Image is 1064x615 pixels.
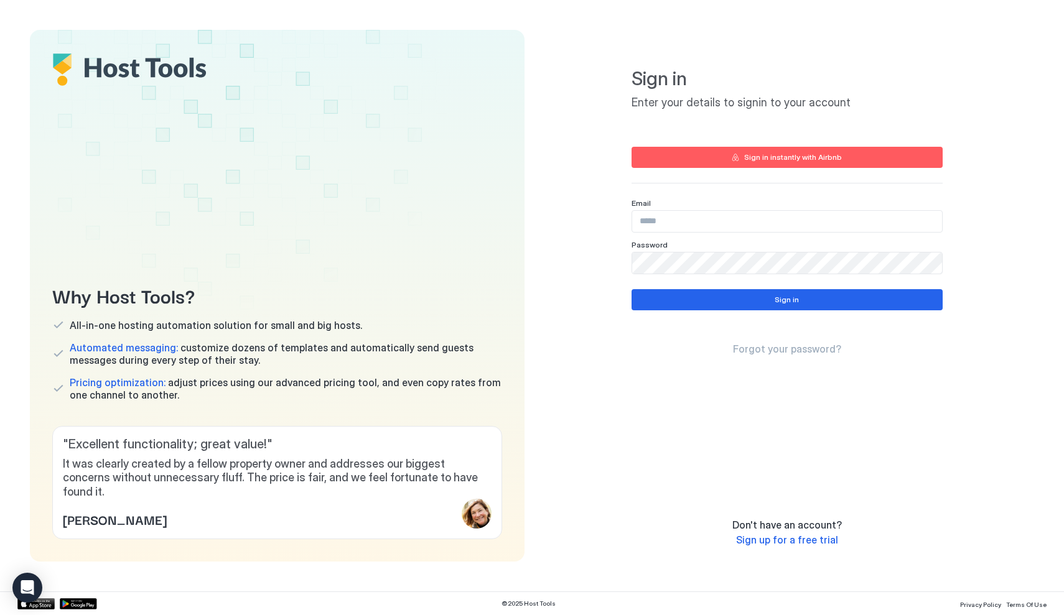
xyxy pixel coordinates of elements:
[70,376,166,389] span: Pricing optimization:
[960,601,1001,608] span: Privacy Policy
[632,147,943,168] button: Sign in instantly with Airbnb
[960,597,1001,610] a: Privacy Policy
[632,289,943,310] button: Sign in
[733,343,841,355] span: Forgot your password?
[70,341,502,366] span: customize dozens of templates and automatically send guests messages during every step of their s...
[60,598,97,609] a: Google Play Store
[17,598,55,609] a: App Store
[775,294,799,305] div: Sign in
[70,341,178,354] span: Automated messaging:
[1006,597,1047,610] a: Terms Of Use
[63,457,492,499] span: It was clearly created by a fellow property owner and addresses our biggest concerns without unne...
[462,499,492,529] div: profile
[736,534,838,546] span: Sign up for a free trial
[632,198,651,208] span: Email
[1006,601,1047,608] span: Terms Of Use
[70,319,362,331] span: All-in-one hosting automation solution for small and big hosts.
[502,599,556,608] span: © 2025 Host Tools
[632,240,668,249] span: Password
[63,437,492,452] span: " Excellent functionality; great value! "
[733,343,841,356] a: Forgot your password?
[632,67,943,91] span: Sign in
[632,252,942,274] input: Input Field
[52,281,502,309] span: Why Host Tools?
[70,376,502,401] span: adjust prices using our advanced pricing tool, and even copy rates from one channel to another.
[12,573,42,603] div: Open Intercom Messenger
[732,519,842,531] span: Don't have an account?
[632,96,943,110] span: Enter your details to signin to your account
[744,152,842,163] div: Sign in instantly with Airbnb
[63,510,167,529] span: [PERSON_NAME]
[736,534,838,547] a: Sign up for a free trial
[632,211,942,232] input: Input Field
